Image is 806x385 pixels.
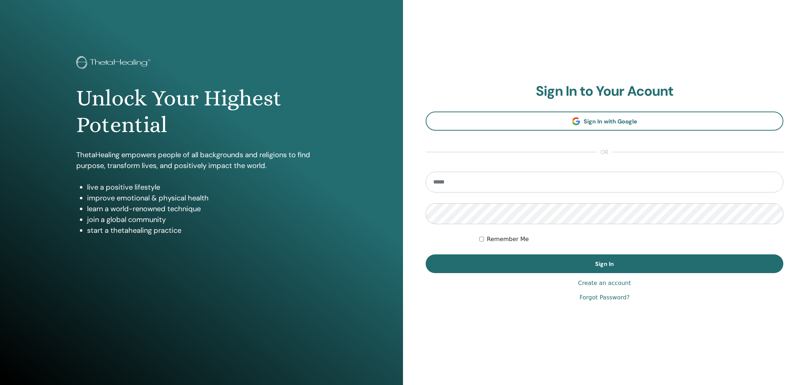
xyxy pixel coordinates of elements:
[595,260,614,268] span: Sign In
[426,83,783,100] h2: Sign In to Your Acount
[87,203,327,214] li: learn a world-renowned technique
[597,148,612,157] span: or
[87,225,327,236] li: start a thetahealing practice
[426,112,783,131] a: Sign In with Google
[76,149,327,171] p: ThetaHealing empowers people of all backgrounds and religions to find purpose, transform lives, a...
[584,118,637,125] span: Sign In with Google
[479,235,783,244] div: Keep me authenticated indefinitely or until I manually logout
[87,192,327,203] li: improve emotional & physical health
[579,293,629,302] a: Forgot Password?
[87,182,327,192] li: live a positive lifestyle
[87,214,327,225] li: join a global community
[76,85,327,139] h1: Unlock Your Highest Potential
[487,235,529,244] label: Remember Me
[426,254,783,273] button: Sign In
[578,279,631,287] a: Create an account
